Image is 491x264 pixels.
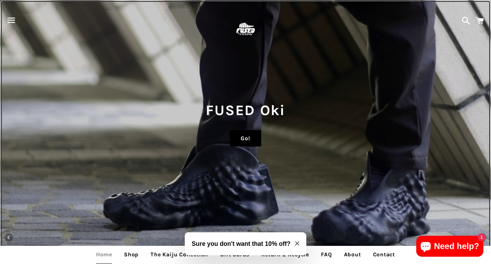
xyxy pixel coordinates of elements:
[91,246,117,263] a: Home
[1,230,16,245] button: Previous slide
[368,246,401,263] a: Contact
[7,100,484,120] h1: FUSED Oki
[414,236,485,258] inbox-online-store-chat: Shopify online store chat
[475,230,490,245] button: Next slide
[254,230,269,245] button: Pause slideshow
[230,130,261,147] a: Go!
[234,18,257,41] img: FUSEDfootwear
[119,246,144,263] a: Shop
[339,246,366,263] a: About
[316,246,337,263] a: FAQ
[145,246,213,263] a: The Kaiju Collection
